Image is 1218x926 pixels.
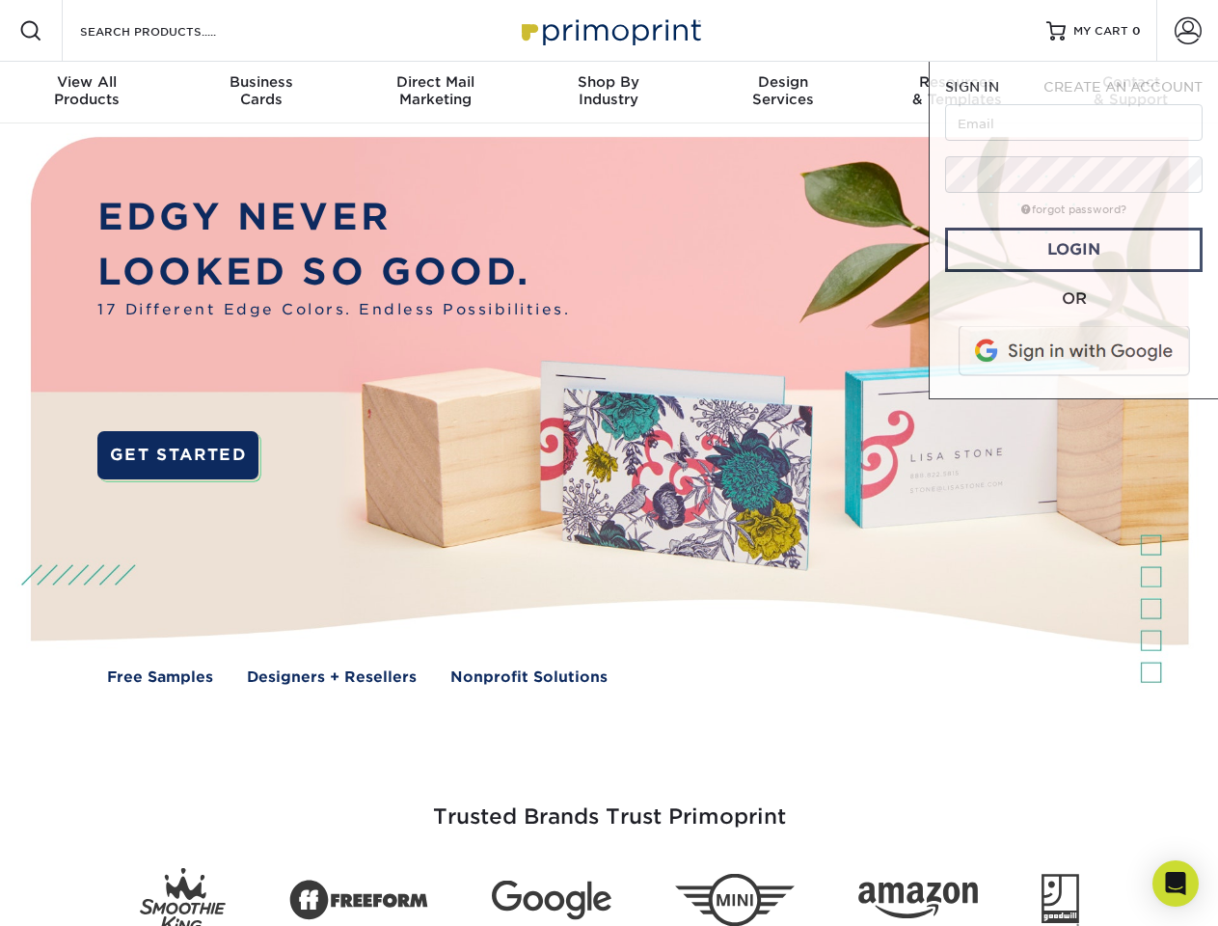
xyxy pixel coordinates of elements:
[78,19,266,42] input: SEARCH PRODUCTS.....
[450,667,608,689] a: Nonprofit Solutions
[174,73,347,108] div: Cards
[522,73,695,91] span: Shop By
[348,62,522,123] a: Direct MailMarketing
[1042,874,1079,926] img: Goodwill
[348,73,522,91] span: Direct Mail
[247,667,417,689] a: Designers + Resellers
[870,73,1043,91] span: Resources
[945,104,1203,141] input: Email
[1073,23,1128,40] span: MY CART
[1021,204,1126,216] a: forgot password?
[492,881,611,920] img: Google
[870,62,1043,123] a: Resources& Templates
[696,62,870,123] a: DesignServices
[1152,860,1199,907] div: Open Intercom Messenger
[945,228,1203,272] a: Login
[97,431,258,479] a: GET STARTED
[945,287,1203,311] div: OR
[348,73,522,108] div: Marketing
[174,73,347,91] span: Business
[97,245,570,300] p: LOOKED SO GOOD.
[1043,79,1203,95] span: CREATE AN ACCOUNT
[107,667,213,689] a: Free Samples
[97,190,570,245] p: EDGY NEVER
[696,73,870,91] span: Design
[5,867,164,919] iframe: Google Customer Reviews
[1132,24,1141,38] span: 0
[870,73,1043,108] div: & Templates
[696,73,870,108] div: Services
[945,79,999,95] span: SIGN IN
[522,62,695,123] a: Shop ByIndustry
[174,62,347,123] a: BusinessCards
[522,73,695,108] div: Industry
[858,883,978,919] img: Amazon
[513,10,706,51] img: Primoprint
[97,299,570,321] span: 17 Different Edge Colors. Endless Possibilities.
[45,758,1174,853] h3: Trusted Brands Trust Primoprint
